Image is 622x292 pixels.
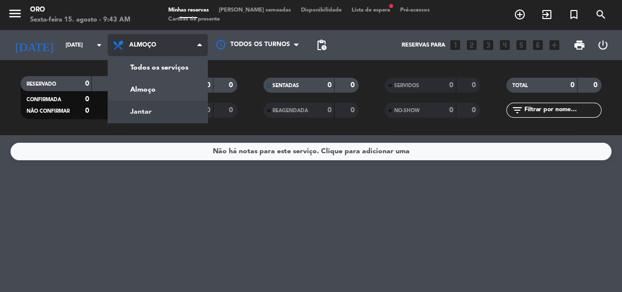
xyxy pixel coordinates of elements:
i: looks_4 [498,39,511,52]
i: looks_two [465,39,478,52]
span: Disponibilidade [296,8,347,13]
button: menu [8,6,23,25]
i: add_box [548,39,561,52]
i: looks_one [449,39,462,52]
span: CONFIRMADA [27,97,61,102]
span: NO-SHOW [394,108,419,113]
i: filter_list [511,104,523,116]
strong: 0 [206,82,210,89]
strong: 0 [472,107,478,114]
i: looks_6 [531,39,544,52]
a: Todos os serviços [108,57,207,79]
i: turned_in_not [568,9,580,21]
span: Reservas para [402,42,445,49]
i: search [595,9,607,21]
strong: 0 [328,82,332,89]
span: Lista de espera [347,8,395,13]
span: RESERVADO [27,82,56,87]
span: fiber_manual_record [388,3,394,9]
span: Almoço [129,42,156,49]
a: Almoço [108,79,207,101]
strong: 0 [85,96,89,103]
strong: 0 [449,82,453,89]
a: Jantar [108,101,207,123]
strong: 0 [229,82,235,89]
i: add_circle_outline [514,9,526,21]
i: power_settings_new [597,39,609,51]
div: Oro [30,5,130,15]
i: exit_to_app [541,9,553,21]
span: Cartões de presente [163,17,225,22]
div: Não há notas para este serviço. Clique para adicionar uma [213,146,410,157]
i: looks_3 [482,39,495,52]
strong: 0 [85,80,89,87]
i: [DATE] [8,34,61,56]
span: TOTAL [512,83,528,88]
span: REAGENDADA [272,108,308,113]
i: looks_5 [515,39,528,52]
span: [PERSON_NAME] semeadas [214,8,296,13]
span: print [573,39,585,51]
div: Sexta-feira 15. agosto - 9:43 AM [30,15,130,25]
strong: 0 [328,107,332,114]
strong: 0 [85,107,89,114]
strong: 0 [351,82,357,89]
span: pending_actions [316,39,328,51]
input: Filtrar por nome... [523,105,601,116]
strong: 0 [351,107,357,114]
strong: 0 [593,82,599,89]
span: SENTADAS [272,83,299,88]
strong: 0 [229,107,235,114]
strong: 0 [570,82,574,89]
div: LOG OUT [591,30,615,60]
strong: 0 [472,82,478,89]
span: NÃO CONFIRMAR [27,109,70,114]
i: arrow_drop_down [93,39,105,51]
span: SERVIDOS [394,83,419,88]
strong: 0 [449,107,453,114]
span: Minhas reservas [163,8,214,13]
strong: 0 [206,107,210,114]
span: Pré-acessos [395,8,435,13]
i: menu [8,6,23,21]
